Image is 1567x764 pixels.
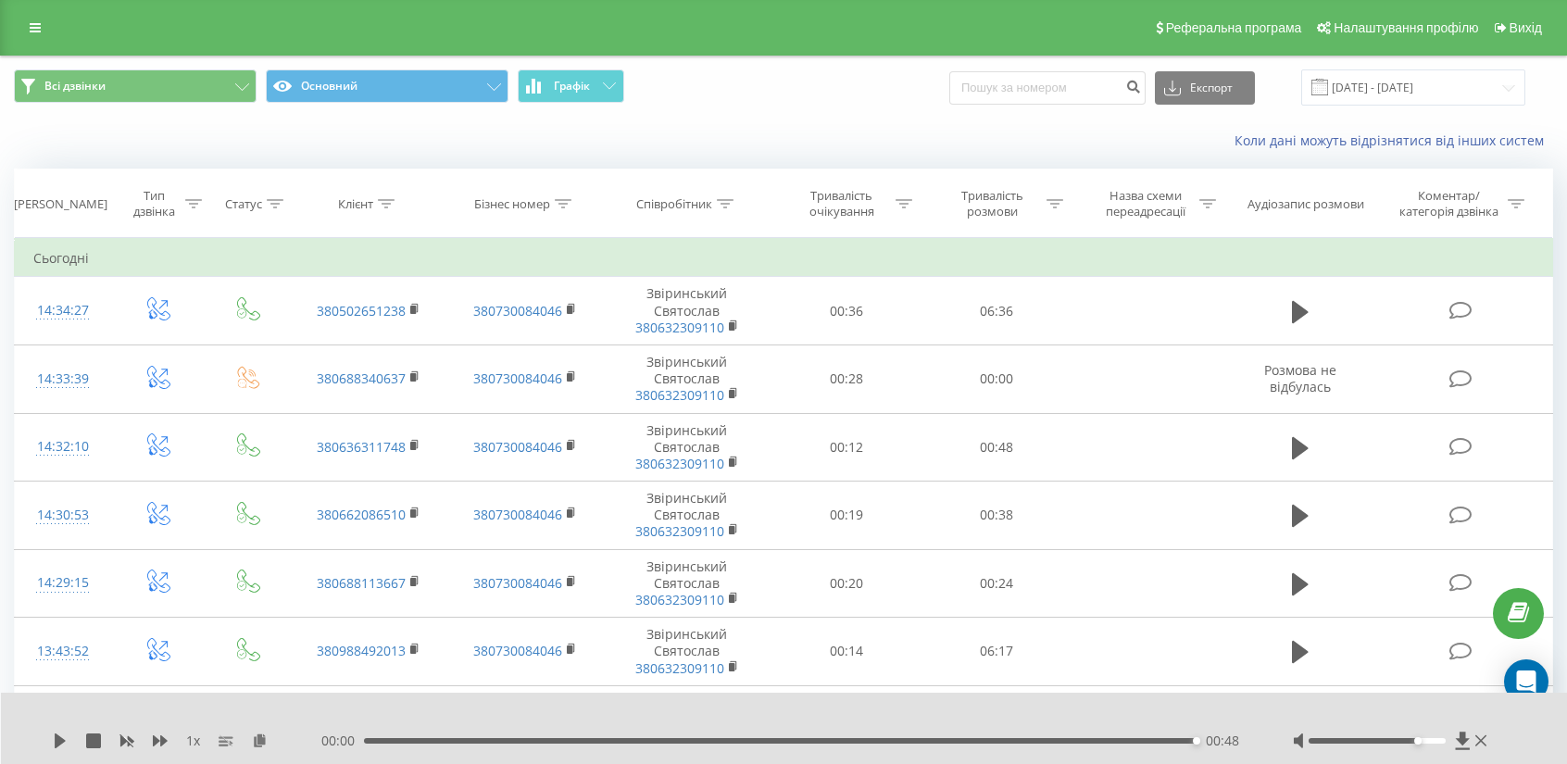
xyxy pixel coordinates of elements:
[15,240,1553,277] td: Сьогодні
[317,506,406,523] a: 380662086510
[1096,188,1195,219] div: Назва схеми переадресації
[771,549,921,618] td: 00:20
[473,506,562,523] a: 380730084046
[603,685,771,754] td: Звіринський Святослав
[186,732,200,750] span: 1 x
[1235,132,1553,149] a: Коли дані можуть відрізнятися вiд інших систем
[33,633,92,670] div: 13:43:52
[473,302,562,319] a: 380730084046
[792,188,891,219] div: Тривалість очікування
[1206,732,1239,750] span: 00:48
[14,69,257,103] button: Всі дзвінки
[1334,20,1478,35] span: Налаштування профілю
[33,429,92,465] div: 14:32:10
[921,618,1072,686] td: 06:17
[317,574,406,592] a: 380688113667
[771,482,921,550] td: 00:19
[635,455,724,472] a: 380632309110
[949,71,1146,105] input: Пошук за номером
[1155,71,1255,105] button: Експорт
[603,344,771,413] td: Звіринський Святослав
[33,565,92,601] div: 14:29:15
[33,293,92,329] div: 14:34:27
[603,277,771,345] td: Звіринський Святослав
[1264,361,1336,395] span: Розмова не відбулась
[1166,20,1302,35] span: Реферальна програма
[635,386,724,404] a: 380632309110
[943,188,1042,219] div: Тривалість розмови
[921,549,1072,618] td: 00:24
[473,438,562,456] a: 380730084046
[44,79,106,94] span: Всі дзвінки
[473,574,562,592] a: 380730084046
[635,659,724,677] a: 380632309110
[1395,188,1503,219] div: Коментар/категорія дзвінка
[921,413,1072,482] td: 00:48
[474,196,550,212] div: Бізнес номер
[321,732,364,750] span: 00:00
[317,438,406,456] a: 380636311748
[225,196,262,212] div: Статус
[127,188,181,219] div: Тип дзвінка
[771,277,921,345] td: 00:36
[921,344,1072,413] td: 00:00
[1510,20,1542,35] span: Вихід
[317,369,406,387] a: 380688340637
[603,549,771,618] td: Звіринський Святослав
[33,361,92,397] div: 14:33:39
[603,482,771,550] td: Звіринський Святослав
[635,591,724,608] a: 380632309110
[1504,659,1548,704] div: Open Intercom Messenger
[1247,196,1364,212] div: Аудіозапис розмови
[1414,737,1422,745] div: Accessibility label
[33,497,92,533] div: 14:30:53
[266,69,508,103] button: Основний
[635,319,724,336] a: 380632309110
[771,344,921,413] td: 00:28
[603,618,771,686] td: Звіринський Святослав
[317,302,406,319] a: 380502651238
[771,413,921,482] td: 00:12
[603,413,771,482] td: Звіринський Святослав
[771,685,921,754] td: 00:13
[636,196,712,212] div: Співробітник
[1193,737,1200,745] div: Accessibility label
[635,522,724,540] a: 380632309110
[921,277,1072,345] td: 06:36
[921,685,1072,754] td: 00:00
[317,642,406,659] a: 380988492013
[473,642,562,659] a: 380730084046
[771,618,921,686] td: 00:14
[338,196,373,212] div: Клієнт
[554,80,590,93] span: Графік
[921,482,1072,550] td: 00:38
[14,196,107,212] div: [PERSON_NAME]
[473,369,562,387] a: 380730084046
[518,69,624,103] button: Графік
